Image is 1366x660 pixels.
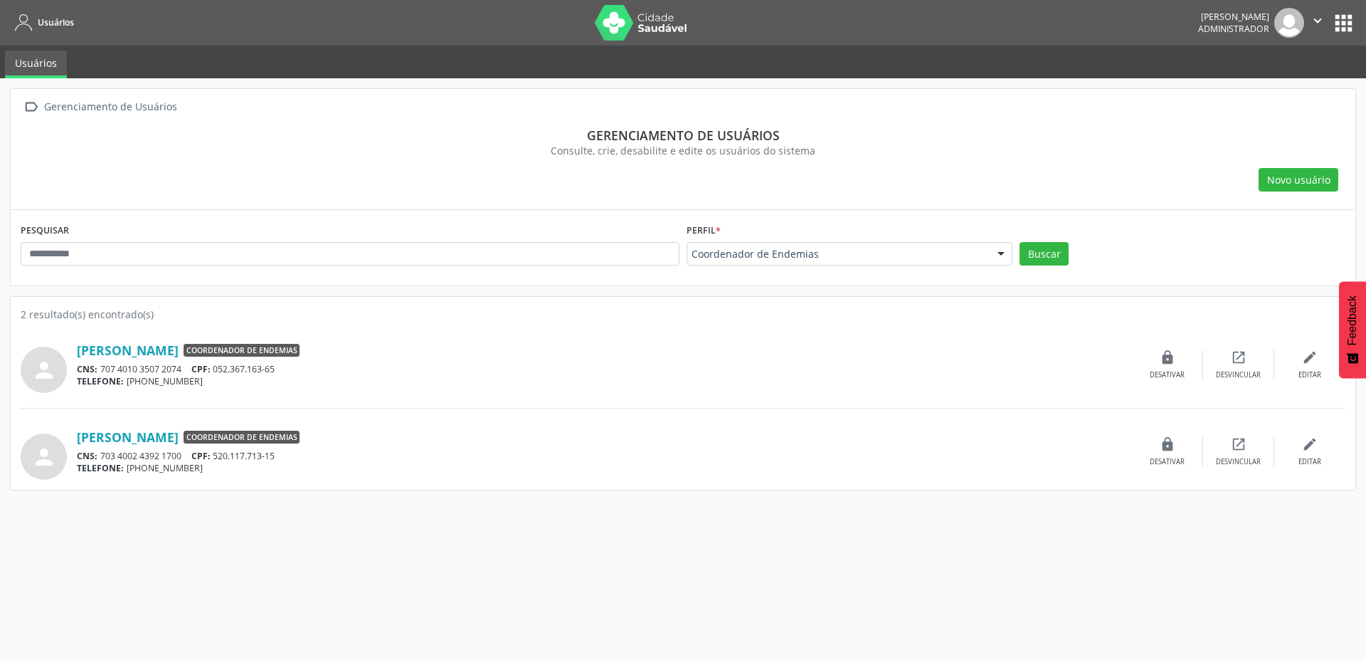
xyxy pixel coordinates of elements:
[77,375,124,387] span: TELEFONE:
[77,342,179,358] a: [PERSON_NAME]
[1020,242,1069,266] button: Buscar
[1198,23,1269,35] span: Administrador
[184,344,300,357] span: Coordenador de Endemias
[1267,172,1330,187] span: Novo usuário
[77,429,179,445] a: [PERSON_NAME]
[31,127,1335,143] div: Gerenciamento de usuários
[21,220,69,242] label: PESQUISAR
[77,363,97,375] span: CNS:
[191,450,211,462] span: CPF:
[77,462,1132,474] div: [PHONE_NUMBER]
[77,363,1132,375] div: 707 4010 3507 2074 052.367.163-65
[1259,168,1338,192] button: Novo usuário
[1150,457,1185,467] div: Desativar
[10,11,74,34] a: Usuários
[31,444,57,470] i: person
[1216,457,1261,467] div: Desvincular
[77,462,124,474] span: TELEFONE:
[1160,436,1175,452] i: lock
[1302,436,1318,452] i: edit
[191,363,211,375] span: CPF:
[77,450,97,462] span: CNS:
[77,375,1132,387] div: [PHONE_NUMBER]
[692,247,983,261] span: Coordenador de Endemias
[1198,11,1269,23] div: [PERSON_NAME]
[184,431,300,444] span: Coordenador de Endemias
[1310,13,1325,28] i: 
[1339,281,1366,378] button: Feedback - Mostrar pesquisa
[1231,436,1246,452] i: open_in_new
[41,97,179,117] div: Gerenciamento de Usuários
[21,307,1345,322] div: 2 resultado(s) encontrado(s)
[31,357,57,383] i: person
[1150,370,1185,380] div: Desativar
[1274,8,1304,38] img: img
[1231,350,1246,365] i: open_in_new
[1216,370,1261,380] div: Desvincular
[38,16,74,28] span: Usuários
[1298,370,1321,380] div: Editar
[5,51,67,78] a: Usuários
[21,97,41,117] i: 
[1304,8,1331,38] button: 
[1331,11,1356,36] button: apps
[31,143,1335,158] div: Consulte, crie, desabilite e edite os usuários do sistema
[1298,457,1321,467] div: Editar
[687,220,721,242] label: Perfil
[1346,295,1359,345] span: Feedback
[1160,350,1175,365] i: lock
[77,450,1132,462] div: 703 4002 4392 1700 520.117.713-15
[21,97,179,117] a:  Gerenciamento de Usuários
[1302,350,1318,365] i: edit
